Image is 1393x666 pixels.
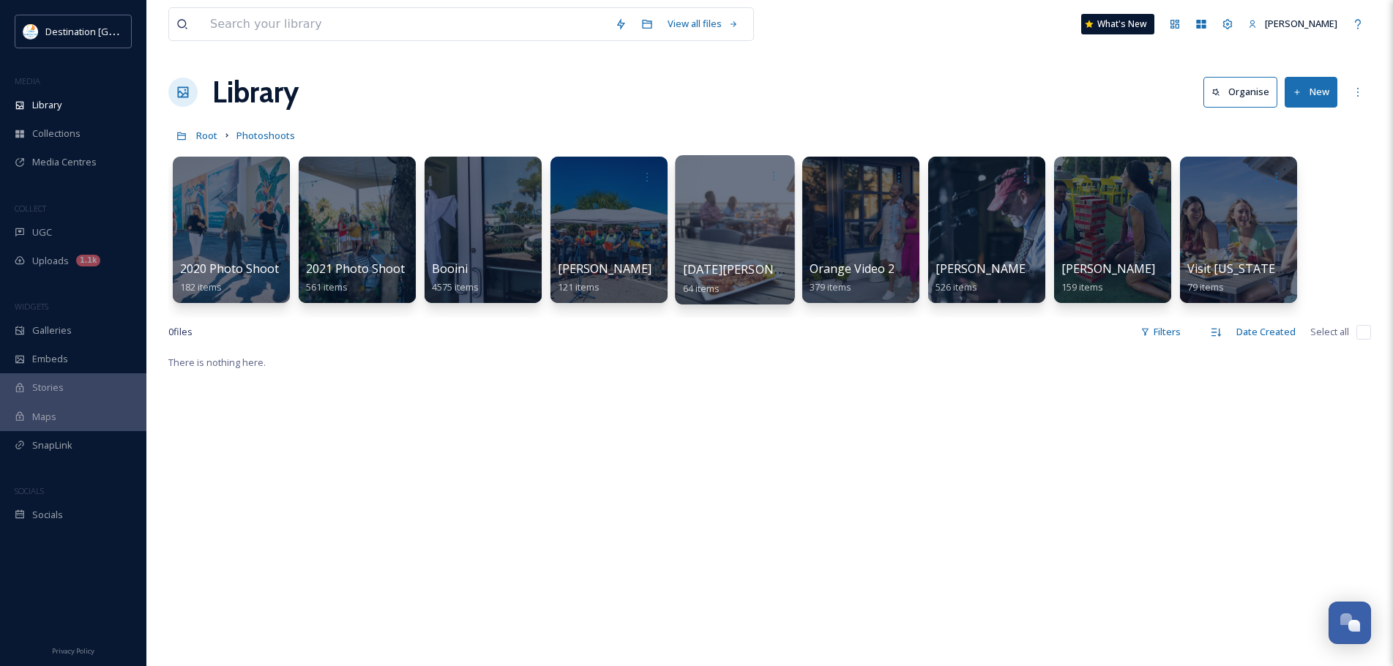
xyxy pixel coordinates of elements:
[810,280,851,293] span: 379 items
[1187,262,1381,293] a: Visit [US_STATE] Photo Shoot 202479 items
[1081,14,1154,34] a: What's New
[1203,77,1277,107] button: Organise
[52,646,94,656] span: Privacy Policy
[1285,77,1337,107] button: New
[15,203,46,214] span: COLLECT
[935,262,1058,293] a: [PERSON_NAME] 2016526 items
[1061,262,1155,293] a: [PERSON_NAME]159 items
[32,438,72,452] span: SnapLink
[1265,17,1337,30] span: [PERSON_NAME]
[432,262,479,293] a: Booini4575 items
[810,262,914,293] a: Orange Video 2024379 items
[180,280,222,293] span: 182 items
[683,281,720,294] span: 64 items
[1310,325,1349,339] span: Select all
[32,410,56,424] span: Maps
[1187,261,1381,277] span: Visit [US_STATE] Photo Shoot 2024
[168,325,193,339] span: 0 file s
[1241,10,1345,38] a: [PERSON_NAME]
[32,127,81,141] span: Collections
[1133,318,1188,346] div: Filters
[683,263,818,295] a: [DATE][PERSON_NAME]64 items
[236,129,295,142] span: Photoshoots
[32,254,69,268] span: Uploads
[1229,318,1303,346] div: Date Created
[52,641,94,659] a: Privacy Policy
[32,98,61,112] span: Library
[935,280,977,293] span: 526 items
[558,261,651,277] span: [PERSON_NAME]
[1061,261,1155,277] span: [PERSON_NAME]
[32,381,64,394] span: Stories
[45,24,191,38] span: Destination [GEOGRAPHIC_DATA]
[683,261,818,277] span: [DATE][PERSON_NAME]
[32,323,72,337] span: Galleries
[1187,280,1224,293] span: 79 items
[1329,602,1371,644] button: Open Chat
[180,262,279,293] a: 2020 Photo Shoot182 items
[212,70,299,114] a: Library
[236,127,295,144] a: Photoshoots
[935,261,1058,277] span: [PERSON_NAME] 2016
[196,129,217,142] span: Root
[306,261,405,277] span: 2021 Photo Shoot
[306,262,405,293] a: 2021 Photo Shoot561 items
[15,485,44,496] span: SOCIALS
[196,127,217,144] a: Root
[432,280,479,293] span: 4575 items
[810,261,914,277] span: Orange Video 2024
[432,261,468,277] span: Booini
[15,301,48,312] span: WIDGETS
[306,280,348,293] span: 561 items
[32,508,63,522] span: Socials
[168,356,266,369] span: There is nothing here.
[1061,280,1103,293] span: 159 items
[203,8,608,40] input: Search your library
[558,280,600,293] span: 121 items
[660,10,746,38] a: View all files
[32,225,52,239] span: UGC
[15,75,40,86] span: MEDIA
[76,255,100,266] div: 1.1k
[32,352,68,366] span: Embeds
[32,155,97,169] span: Media Centres
[23,24,38,39] img: download.png
[180,261,279,277] span: 2020 Photo Shoot
[558,262,651,293] a: [PERSON_NAME]121 items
